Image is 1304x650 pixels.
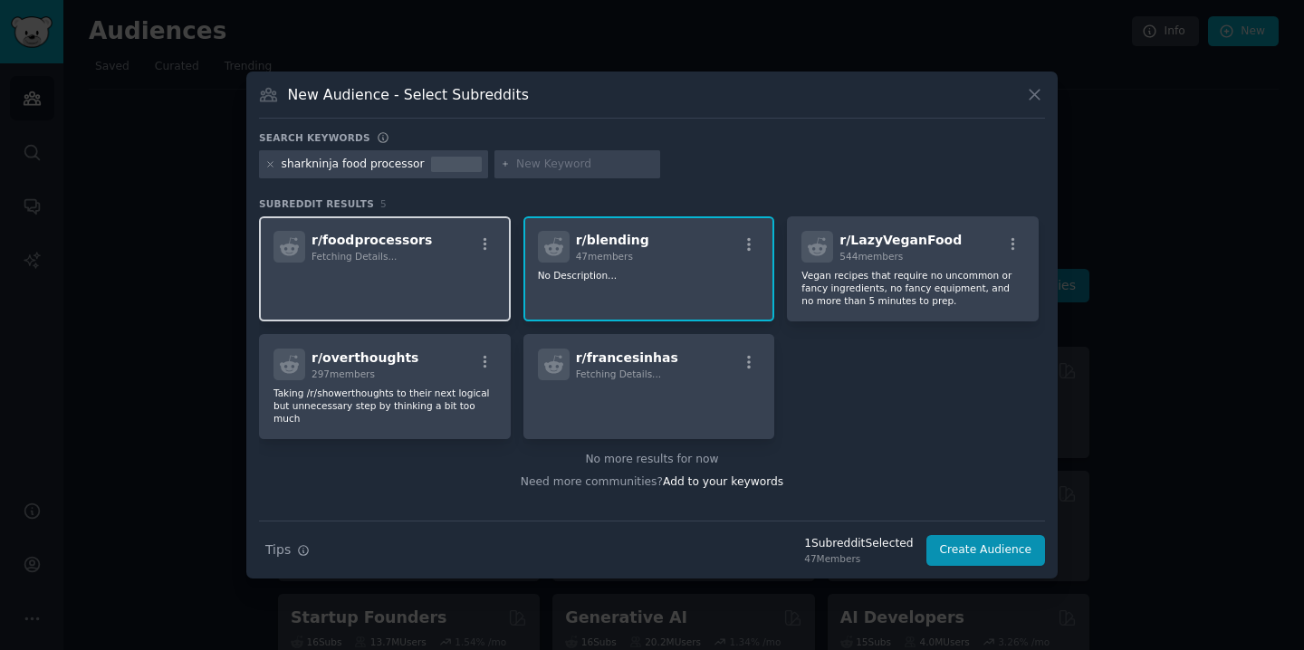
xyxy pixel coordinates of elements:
span: Fetching Details... [576,368,661,379]
p: Vegan recipes that require no uncommon or fancy ingredients, no fancy equipment, and no more than... [801,269,1024,307]
span: Subreddit Results [259,197,374,210]
div: 47 Members [804,552,913,565]
p: Taking /r/showerthoughts to their next logical but unnecessary step by thinking a bit too much [273,387,496,425]
button: Create Audience [926,535,1046,566]
div: Need more communities? [259,468,1045,491]
div: 1 Subreddit Selected [804,536,913,552]
span: Add to your keywords [663,475,783,488]
span: r/ overthoughts [312,350,418,365]
span: r/ francesinhas [576,350,678,365]
h3: Search keywords [259,131,370,144]
span: 544 members [839,251,903,262]
span: Fetching Details... [312,251,397,262]
button: Tips [259,534,316,566]
input: New Keyword [516,157,654,173]
span: 47 members [576,251,633,262]
span: r/ blending [576,233,649,247]
div: sharkninja food processor [282,157,425,173]
h3: New Audience - Select Subreddits [288,85,529,104]
span: r/ LazyVeganFood [839,233,962,247]
span: 5 [380,198,387,209]
span: 297 members [312,368,375,379]
span: r/ foodprocessors [312,233,432,247]
p: No Description... [538,269,761,282]
span: Tips [265,540,291,559]
div: No more results for now [259,452,1045,468]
